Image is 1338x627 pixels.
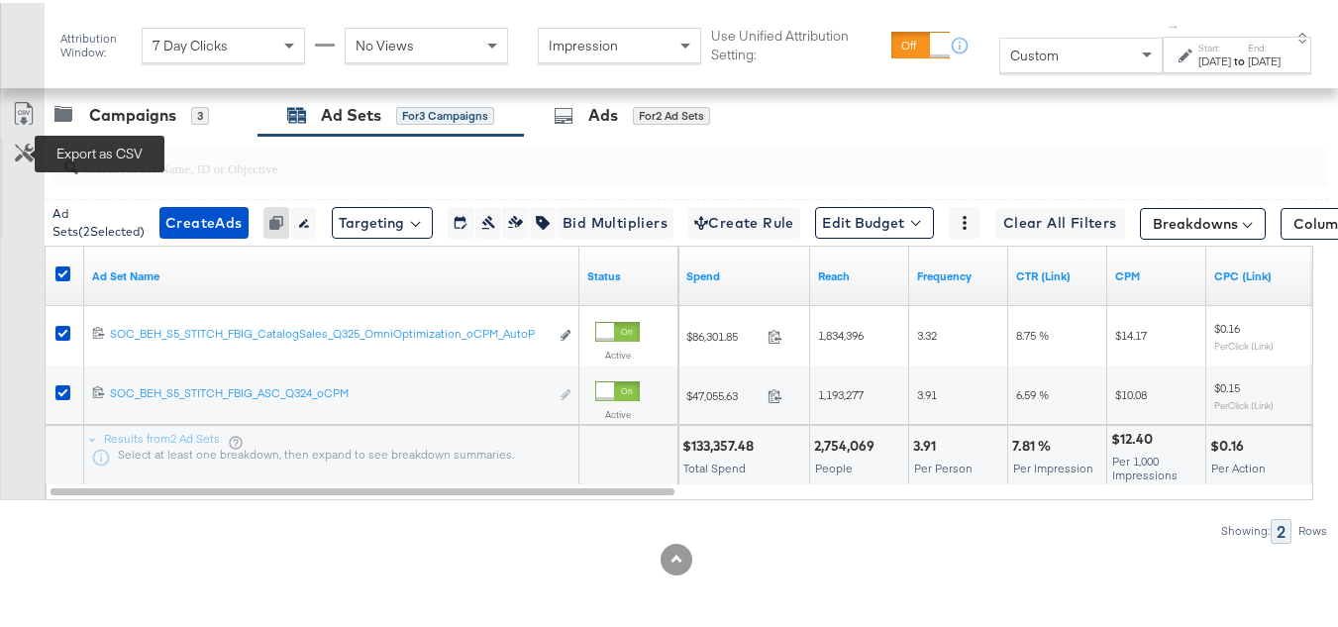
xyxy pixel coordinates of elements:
[356,34,414,52] span: No Views
[917,325,937,340] span: 3.32
[1111,427,1159,446] div: $12.40
[1297,521,1328,535] div: Rows
[913,434,942,453] div: 3.91
[1165,21,1184,28] span: ↑
[688,204,800,236] button: Create Rule
[110,323,549,344] a: SOC_BEH_S5_STITCH_FBIG_CatalogSales_Q325_OmniOptimization_oCPM_AutoP
[1214,396,1274,408] sub: Per Click (Link)
[1003,208,1117,233] span: Clear All Filters
[78,138,1215,176] input: Search Ad Set Name, ID or Objective
[1214,337,1274,349] sub: Per Click (Link)
[59,29,132,56] div: Attribution Window:
[92,265,571,281] a: Your Ad Set name.
[814,434,880,453] div: 2,754,069
[914,458,973,472] span: Per Person
[595,405,640,418] label: Active
[1248,39,1281,52] label: End:
[682,434,760,453] div: $133,357.48
[995,205,1125,237] button: Clear All Filters
[917,265,1000,281] a: The average number of times your ad was served to each person.
[1140,205,1266,237] button: Breakdowns
[1013,458,1093,472] span: Per Impression
[191,104,209,122] div: 3
[595,346,640,359] label: Active
[683,458,746,472] span: Total Spend
[1016,265,1099,281] a: The number of clicks received on a link in your ad divided by the number of impressions.
[1115,325,1147,340] span: $14.17
[1214,377,1240,392] span: $0.15
[556,204,673,236] button: Bid Multipliers
[1012,434,1057,453] div: 7.81 %
[1210,434,1250,453] div: $0.16
[1214,318,1240,333] span: $0.16
[153,34,228,52] span: 7 Day Clicks
[587,265,670,281] a: Shows the current state of your Ad Set.
[1112,451,1178,479] span: Per 1,000 Impressions
[159,204,249,236] button: CreateAds
[1115,384,1147,399] span: $10.08
[815,204,934,236] button: Edit Budget
[1010,44,1059,61] span: Custom
[1271,516,1291,541] div: 2
[89,101,176,124] div: Campaigns
[1198,39,1231,52] label: Start:
[686,385,760,400] span: $47,055.63
[818,265,901,281] a: The number of people your ad was served to.
[110,382,549,403] a: SOC_BEH_S5_STITCH_FBIG_ASC_Q324_oCPM
[332,204,433,236] button: Targeting
[321,101,381,124] div: Ad Sets
[818,384,864,399] span: 1,193,277
[1016,384,1049,399] span: 6.59 %
[1231,51,1248,65] strong: to
[110,382,549,398] div: SOC_BEH_S5_STITCH_FBIG_ASC_Q324_oCPM
[1198,51,1231,66] div: [DATE]
[563,208,668,233] span: Bid Multipliers
[686,326,760,341] span: $86,301.85
[396,104,494,122] div: for 3 Campaigns
[694,208,794,233] span: Create Rule
[815,458,853,472] span: People
[917,384,937,399] span: 3.91
[1220,521,1271,535] div: Showing:
[711,24,882,60] label: Use Unified Attribution Setting:
[1211,458,1266,472] span: Per Action
[818,325,864,340] span: 1,834,396
[588,101,618,124] div: Ads
[110,323,549,339] div: SOC_BEH_S5_STITCH_FBIG_CatalogSales_Q325_OmniOptimization_oCPM_AutoP
[686,265,802,281] a: The total amount spent to date.
[52,202,145,238] div: Ad Sets ( 2 Selected)
[165,208,243,233] span: Create Ads
[633,104,710,122] div: for 2 Ad Sets
[549,34,618,52] span: Impression
[1115,265,1198,281] a: The average cost you've paid to have 1,000 impressions of your ad.
[1016,325,1049,340] span: 8.75 %
[1248,51,1281,66] div: [DATE]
